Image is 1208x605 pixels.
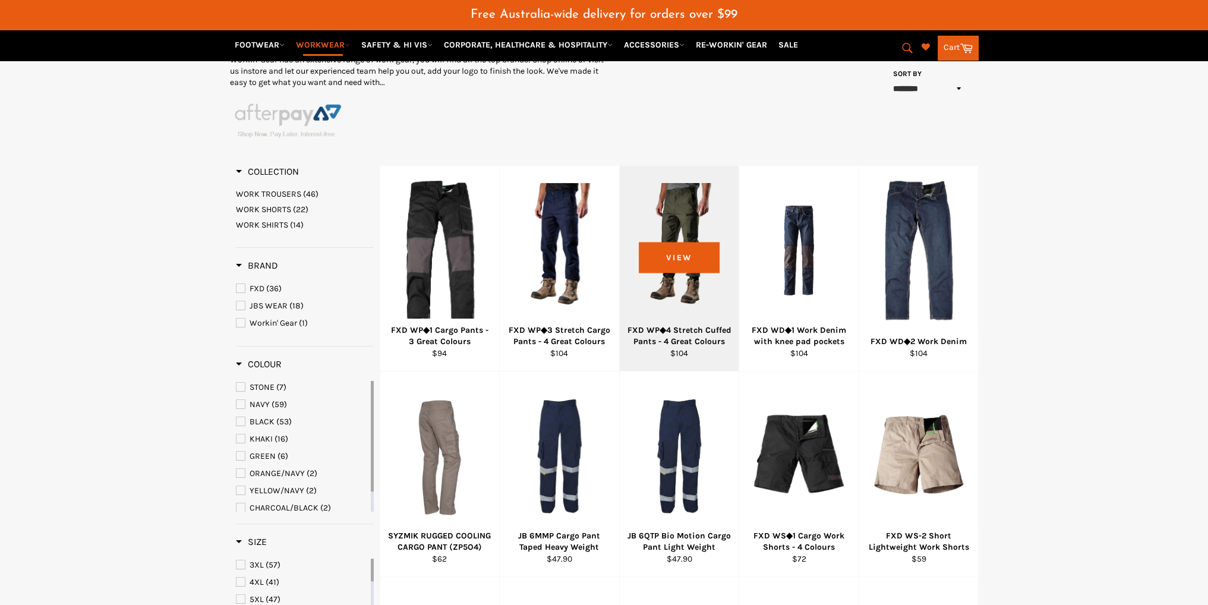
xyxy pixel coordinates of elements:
[250,318,297,328] span: Workin' Gear
[250,434,273,444] span: KHAKI
[307,468,317,478] span: (2)
[236,358,282,370] h3: Colour
[236,204,374,215] a: WORK SHORTS
[266,560,280,570] span: (57)
[874,389,964,523] img: FXD WS-2 Short Lightweight Work Shorts - Workin' Gear
[619,34,689,55] a: ACCESSORIES
[236,317,374,330] a: Workin' Gear
[236,219,374,231] a: WORK SHIRTS
[230,34,289,55] a: FOOTWEAR
[739,166,859,371] a: FXD WD◆1 Work Denim with knee pad pockets - Workin' Gear FXD WD◆1 Work Denim with knee pad pocket...
[236,300,374,313] a: JBS WEAR
[619,371,739,577] a: JB 6QTP Bio Motion Cargo Pant Light Weight - Workin' Gear JB 6QTP Bio Motion Cargo Pant Light Wei...
[747,324,851,348] div: FXD WD◆1 Work Denim with knee pad pockets
[250,486,304,496] span: YELLOW/NAVY
[387,530,492,553] div: SYZMIK RUGGED COOLING CARGO PANT (ZP5O4)
[866,530,971,553] div: FXD WS-2 Short Lightweight Work Shorts
[507,553,612,565] div: $47.90
[627,553,731,565] div: $47.90
[507,530,612,553] div: JB 6MMP Cargo Pant Taped Heavy Weight
[747,530,851,553] div: FXD WS◆1 Cargo Work Shorts - 4 Colours
[774,34,803,55] a: SALE
[250,503,318,513] span: CHARCOAL/BLACK
[236,166,299,178] h3: Collection
[266,594,280,604] span: (47)
[236,576,368,589] a: 4XL
[879,181,959,320] img: FXD WD◆2 Work Denim - Workin' Gear
[250,468,305,478] span: ORANGE/NAVY
[236,260,278,272] h3: Brand
[250,577,264,587] span: 4XL
[236,484,368,497] a: YELLOW/NAVY
[639,242,719,273] span: View
[236,450,368,463] a: GREEN
[627,324,731,348] div: FXD WP◆4 Stretch Cuffed Pants - 4 Great Colours
[380,371,500,577] a: SYZMIK ZP5O4 RUGGED COOLING CARGO PANT - Workin' Gear SYZMIK RUGGED COOLING CARGO PANT (ZP5O4) $62
[230,54,604,89] p: Workin' Gear has an extensive range of work gear, you will find all the top brands! Shop online o...
[275,434,288,444] span: (16)
[320,503,331,513] span: (2)
[515,389,604,523] img: JB 6MMP Cargo Pant Taped Heavy Weight - Workin' Gear
[236,220,288,230] span: WORK SHIRTS
[471,8,737,21] span: Free Australia-wide delivery for orders over $99
[402,181,477,320] img: FXD WP◆1 Cargo Pants - 4 Great Colours - Workin' Gear
[380,166,500,371] a: FXD WP◆1 Cargo Pants - 4 Great Colours - Workin' Gear FXD WP◆1 Cargo Pants - 3 Great Colours $94
[276,417,292,427] span: (53)
[236,398,368,411] a: NAVY
[236,502,368,515] a: CHARCOAL/BLACK
[387,553,492,565] div: $62
[250,399,270,409] span: NAVY
[236,166,299,177] span: Collection
[866,336,971,347] div: FXD WD◆2 Work Denim
[250,283,264,294] span: FXD
[250,594,264,604] span: 5XL
[635,389,724,523] img: JB 6QTP Bio Motion Cargo Pant Light Weight - Workin' Gear
[439,34,617,55] a: CORPORATE, HEALTHCARE & HOSPITALITY
[293,204,308,215] span: (22)
[890,69,922,79] label: Sort by
[291,34,355,55] a: WORKWEAR
[859,371,979,577] a: FXD WS-2 Short Lightweight Work Shorts - Workin' Gear FXD WS-2 Short Lightweight Work Shorts $59
[276,382,286,392] span: (7)
[236,381,368,394] a: STONE
[866,553,971,565] div: $59
[266,577,279,587] span: (41)
[266,283,282,294] span: (36)
[250,301,288,311] span: JBS WEAR
[236,189,301,199] span: WORK TROUSERS
[387,324,492,348] div: FXD WP◆1 Cargo Pants - 3 Great Colours
[387,348,492,359] div: $94
[619,166,739,371] a: FXD WP◆4 Stretch Cuffed Pants - 4 Great Colours - Workin' Gear FXD WP◆4 Stretch Cuffed Pants - 4 ...
[290,220,304,230] span: (14)
[357,34,437,55] a: SAFETY & HI VIS
[739,371,859,577] a: FXD WS◆1 Cargo Work Shorts - 4 Colours - Workin' Gear FXD WS◆1 Cargo Work Shorts - 4 Colours $72
[303,189,318,199] span: (46)
[277,451,288,461] span: (6)
[236,433,368,446] a: KHAKI
[754,206,844,295] img: FXD WD◆1 Work Denim with knee pad pockets - Workin' Gear
[499,166,619,371] a: FXD WP◆3 Stretch Cargo Pants - 4 Great Colours - Workin' Gear FXD WP◆3 Stretch Cargo Pants - 4 Gr...
[859,166,979,371] a: FXD WD◆2 Work Denim - Workin' Gear FXD WD◆2 Work Denim $104
[866,348,971,359] div: $104
[507,324,612,348] div: FXD WP◆3 Stretch Cargo Pants - 4 Great Colours
[754,389,844,523] img: FXD WS◆1 Cargo Work Shorts - 4 Colours - Workin' Gear
[236,282,374,295] a: FXD
[236,204,291,215] span: WORK SHORTS
[236,260,278,271] span: Brand
[747,553,851,565] div: $72
[236,559,368,572] a: 3XL
[299,318,308,328] span: (1)
[627,530,731,553] div: JB 6QTP Bio Motion Cargo Pant Light Weight
[250,451,276,461] span: GREEN
[938,36,979,61] a: Cart
[306,486,317,496] span: (2)
[515,183,604,317] img: FXD WP◆3 Stretch Cargo Pants - 4 Great Colours - Workin' Gear
[747,348,851,359] div: $104
[289,301,304,311] span: (18)
[236,188,374,200] a: WORK TROUSERS
[395,389,485,523] img: SYZMIK ZP5O4 RUGGED COOLING CARGO PANT - Workin' Gear
[691,34,772,55] a: RE-WORKIN' GEAR
[236,536,267,547] span: Size
[272,399,287,409] span: (59)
